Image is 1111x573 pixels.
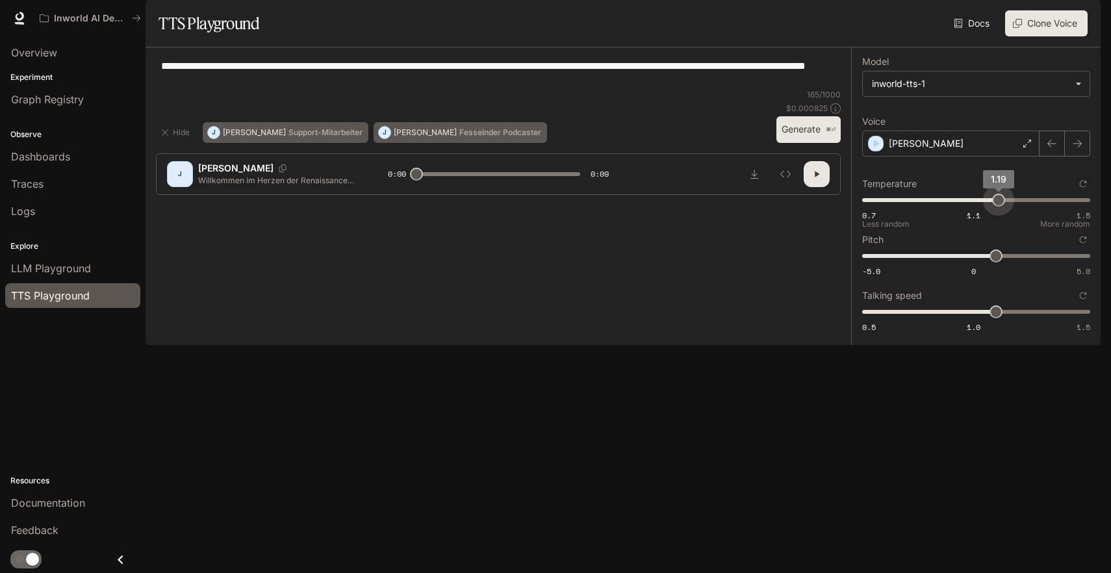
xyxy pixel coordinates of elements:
p: Temperature [862,179,917,188]
span: 1.19 [991,173,1006,185]
div: J [170,164,190,185]
p: $ 0.000825 [786,103,828,114]
div: J [208,122,220,143]
p: Pitch [862,235,884,244]
span: 0.7 [862,210,876,221]
p: Fesselnder Podcaster [459,129,541,136]
p: [PERSON_NAME] [198,162,274,175]
button: Reset to default [1076,288,1090,303]
a: Docs [951,10,995,36]
div: J [379,122,390,143]
button: Download audio [741,161,767,187]
span: 1.5 [1077,322,1090,333]
button: Copy Voice ID [274,164,292,172]
span: 0 [971,266,976,277]
button: Reset to default [1076,177,1090,191]
span: 0.5 [862,322,876,333]
p: [PERSON_NAME] [889,137,964,150]
p: Inworld AI Demos [54,13,127,24]
h1: TTS Playground [159,10,259,36]
p: Willkommen im Herzen der Renaissance-Schönheit von [PERSON_NAME]! Gemeinsam machen wir uns auf de... [198,175,357,186]
button: Inspect [773,161,798,187]
p: Model [862,57,889,66]
span: 0:00 [388,168,406,181]
div: inworld-tts-1 [872,77,1069,90]
p: [PERSON_NAME] [223,129,286,136]
span: 5.0 [1077,266,1090,277]
p: Support-Mitarbeiter [288,129,363,136]
button: All workspaces [34,5,147,31]
span: 1.1 [967,210,980,221]
button: Reset to default [1076,233,1090,247]
button: Hide [156,122,198,143]
p: 165 / 1000 [807,89,841,100]
button: J[PERSON_NAME]Support-Mitarbeiter [203,122,368,143]
span: 1.0 [967,322,980,333]
button: J[PERSON_NAME]Fesselnder Podcaster [374,122,547,143]
button: Generate⌘⏎ [776,116,841,143]
p: Talking speed [862,291,922,300]
p: Voice [862,117,886,126]
p: [PERSON_NAME] [394,129,457,136]
p: Less random [862,220,910,228]
button: Clone Voice [1005,10,1088,36]
span: -5.0 [862,266,880,277]
p: ⌘⏎ [826,126,836,134]
span: 1.5 [1077,210,1090,221]
span: 0:09 [591,168,609,181]
div: inworld-tts-1 [863,71,1090,96]
p: More random [1040,220,1090,228]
